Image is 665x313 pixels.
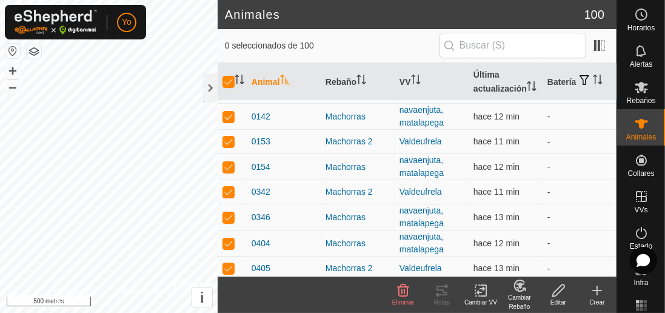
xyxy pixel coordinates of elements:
font: - [547,212,550,222]
font: Animales [225,8,280,21]
span: 26 de agosto de 2025, 15:48 [473,112,520,121]
font: Cambiar Rebaño [508,294,531,310]
p-sorticon: Activar para ordenar [593,76,603,86]
font: 0154 [252,162,270,172]
a: Contáctanos [122,286,163,308]
span: 26 de agosto de 2025, 15:49 [473,136,520,146]
font: Contáctanos [122,288,163,296]
font: Estado [630,242,652,251]
font: hace 13 min [473,212,520,222]
p-sorticon: Activar para ordenar [235,76,244,86]
font: - [547,112,550,121]
font: hace 12 min [473,162,520,172]
p-sorticon: Activar para ordenar [411,76,421,86]
font: - [547,162,550,172]
font: Machorras 2 [326,263,373,273]
button: – [5,79,20,94]
font: VV [399,77,411,87]
font: Batería [547,77,576,87]
button: Capas del Mapa [27,44,41,59]
font: hace 12 min [473,112,520,121]
button: Restablecer mapa [5,44,20,58]
font: Collares [627,169,654,178]
font: 0 seleccionados de 100 [225,41,314,50]
font: Machorras 2 [326,187,373,197]
font: Alertas [630,60,652,69]
font: Editar [550,299,566,306]
font: - [547,187,550,197]
a: navaenjuta, matalapega [399,232,444,254]
font: Política de Privacidad [55,288,89,307]
font: Machorras 2 [326,136,373,146]
font: 0142 [252,112,270,121]
p-sorticon: Activar para ordenar [356,76,366,86]
button: i [192,288,212,308]
font: i [200,289,204,306]
a: navaenjuta, matalapega [399,206,444,228]
span: 26 de agosto de 2025, 15:47 [473,212,520,222]
font: - [547,238,550,248]
span: 26 de agosto de 2025, 15:48 [473,162,520,172]
font: Rebaños [626,96,655,105]
font: – [8,78,16,95]
font: Crear [589,299,604,306]
p-sorticon: Activar para ordenar [527,83,536,93]
span: 26 de agosto de 2025, 15:47 [473,263,520,273]
a: Valdeufrela [399,136,442,146]
input: Buscar (S) [439,33,586,58]
font: Infra [633,278,648,287]
font: Rebaño [326,77,356,87]
font: + [8,62,17,79]
button: + [5,64,20,78]
img: Logotipo de Gallagher [15,10,97,35]
span: 26 de agosto de 2025, 15:48 [473,238,520,248]
font: Horarios [627,24,655,32]
font: 0405 [252,263,270,273]
font: 100 [584,8,604,21]
a: Valdeufrela [399,263,442,273]
a: Política de Privacidad [55,286,108,308]
font: Animales [626,133,656,141]
font: hace 12 min [473,238,520,248]
p-sorticon: Activar para ordenar [280,76,290,86]
a: navaenjuta, matalapega [399,105,444,127]
font: 0342 [252,187,270,197]
font: Machorras [326,238,366,248]
font: hace 11 min [473,187,520,197]
font: Machorras [326,112,366,121]
font: hace 13 min [473,263,520,273]
font: VVs [634,206,647,214]
font: 0404 [252,238,270,248]
font: Eliminar [392,299,414,306]
span: 26 de agosto de 2025, 15:48 [473,187,520,197]
font: Machorras [326,162,366,172]
font: 0346 [252,212,270,222]
font: Última actualización [473,70,527,93]
a: Valdeufrela [399,187,442,197]
font: Cambiar VV [464,299,497,306]
font: - [547,137,550,147]
font: 0153 [252,136,270,146]
font: Yo [122,17,132,27]
a: navaenjuta, matalapega [399,155,444,178]
font: Rutas [434,299,450,306]
font: Animal [252,77,280,87]
font: - [547,264,550,274]
font: hace 11 min [473,136,520,146]
font: Machorras [326,212,366,222]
